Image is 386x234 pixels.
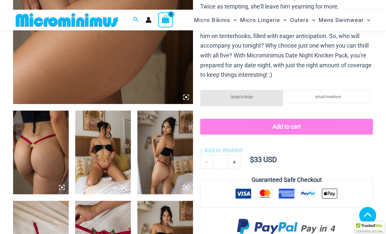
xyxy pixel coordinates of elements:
[250,156,254,164] span: $
[204,147,243,154] span: Add to Wishlist
[249,175,325,185] legend: Guaranteed Safe Checkout
[319,12,364,29] span: Mens Swimwear
[191,11,373,30] nav: Site Navigation
[364,12,370,29] span: Menu Toggle
[238,12,288,29] a: Micro LingerieMenu ToggleMenu Toggle
[309,12,315,29] span: Menu Toggle
[317,12,372,29] a: Mens SwimwearMenu ToggleMenu Toggle
[194,12,230,29] span: Micro Bikinis
[158,12,173,28] a: View Shopping Cart, empty
[315,95,341,99] span: small/medium
[228,155,240,169] a: +
[240,12,280,29] span: Micro Lingerie
[287,90,370,103] li: small/medium
[280,12,287,29] span: Menu Toggle
[13,13,121,28] img: MM SHOP LOGO FLAT
[200,146,243,156] a: Add to Wishlist
[230,12,237,29] span: Menu Toggle
[200,90,283,107] li: large/x-large
[213,155,228,169] input: Product quantity
[231,95,253,99] span: large/x-large
[250,156,277,164] bdi: 33 USD
[137,111,193,195] img: Carla Red 6002 Bottom
[200,155,213,169] a: -
[146,17,151,23] a: Account icon link
[290,12,309,29] span: Outers
[354,222,384,234] div: TrustedSite Certified
[133,16,139,24] a: Search icon link
[75,111,131,195] img: Carla Red 6002 Bottom
[13,111,69,195] img: Carla Red 6002 Bottom
[200,119,373,135] button: Add to cart
[192,12,238,29] a: Micro BikinisMenu ToggleMenu Toggle
[289,12,317,29] a: OutersMenu ToggleMenu Toggle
